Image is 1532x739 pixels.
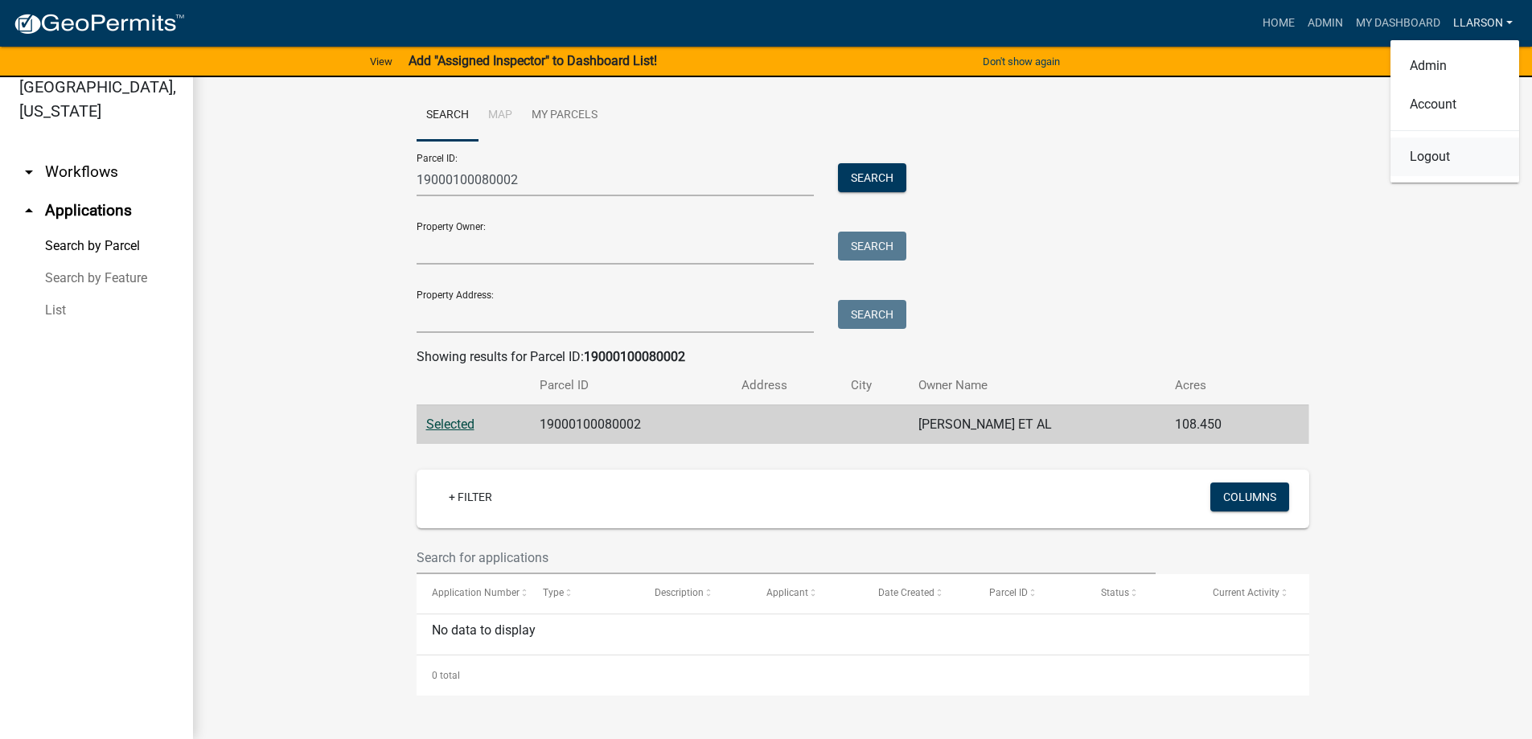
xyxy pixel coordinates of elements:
[417,614,1309,655] div: No data to display
[530,404,733,444] td: 19000100080002
[1210,482,1289,511] button: Columns
[417,655,1309,696] div: 0 total
[19,201,39,220] i: arrow_drop_up
[732,367,841,404] th: Address
[1213,587,1279,598] span: Current Activity
[363,48,399,75] a: View
[436,482,505,511] a: + Filter
[543,587,564,598] span: Type
[1390,47,1519,85] a: Admin
[409,53,657,68] strong: Add "Assigned Inspector" to Dashboard List!
[838,232,906,261] button: Search
[878,587,934,598] span: Date Created
[417,541,1156,574] input: Search for applications
[838,163,906,192] button: Search
[426,417,474,432] a: Selected
[1165,367,1276,404] th: Acres
[841,367,909,404] th: City
[1349,8,1447,39] a: My Dashboard
[1447,8,1519,39] a: llarson
[19,162,39,182] i: arrow_drop_down
[417,347,1309,367] div: Showing results for Parcel ID:
[863,574,975,613] datatable-header-cell: Date Created
[751,574,863,613] datatable-header-cell: Applicant
[639,574,751,613] datatable-header-cell: Description
[1256,8,1301,39] a: Home
[1086,574,1197,613] datatable-header-cell: Status
[417,90,478,142] a: Search
[974,574,1086,613] datatable-header-cell: Parcel ID
[655,587,704,598] span: Description
[584,349,685,364] strong: 19000100080002
[1197,574,1309,613] datatable-header-cell: Current Activity
[976,48,1066,75] button: Don't show again
[528,574,639,613] datatable-header-cell: Type
[1101,587,1129,598] span: Status
[1390,138,1519,176] a: Logout
[522,90,607,142] a: My Parcels
[989,587,1028,598] span: Parcel ID
[909,367,1165,404] th: Owner Name
[909,404,1165,444] td: [PERSON_NAME] ET AL
[530,367,733,404] th: Parcel ID
[417,574,528,613] datatable-header-cell: Application Number
[1390,85,1519,124] a: Account
[1390,40,1519,183] div: llarson
[432,587,520,598] span: Application Number
[766,587,808,598] span: Applicant
[1165,404,1276,444] td: 108.450
[1301,8,1349,39] a: Admin
[838,300,906,329] button: Search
